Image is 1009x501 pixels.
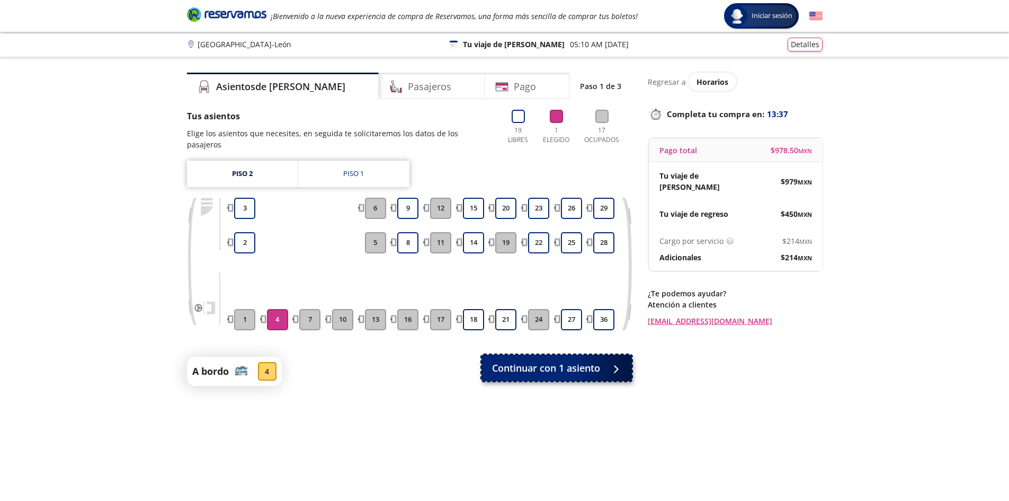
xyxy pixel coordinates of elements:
[187,6,266,25] a: Brand Logo
[528,198,549,219] button: 23
[504,126,533,145] p: 19 Libres
[798,147,812,155] small: MXN
[570,39,629,50] p: 05:10 AM [DATE]
[192,364,229,379] p: A bordo
[514,80,536,94] h4: Pago
[528,232,549,253] button: 22
[659,145,697,156] p: Pago total
[430,232,451,253] button: 11
[659,170,736,192] p: Tu viaje de [PERSON_NAME]
[187,128,493,150] p: Elige los asientos que necesites, en seguida te solicitaremos los datos de los pasajeros
[747,11,797,21] span: Iniciar sesión
[198,39,291,50] p: [GEOGRAPHIC_DATA] - León
[187,161,298,187] a: Piso 2
[343,169,364,179] div: Piso 1
[648,107,823,121] p: Completa tu compra en :
[397,198,418,219] button: 9
[659,208,728,219] p: Tu viaje de regreso
[561,232,582,253] button: 25
[659,235,724,247] p: Cargo por servicio
[187,6,266,22] i: Brand Logo
[216,80,345,94] h4: Asientos de [PERSON_NAME]
[659,252,701,263] p: Adicionales
[781,176,812,187] span: $ 979
[648,73,823,91] div: Regresar a ver horarios
[561,309,582,330] button: 27
[365,198,386,219] button: 6
[397,309,418,330] button: 16
[495,198,516,219] button: 20
[408,80,451,94] h4: Pasajeros
[234,232,255,253] button: 2
[397,232,418,253] button: 8
[580,81,621,92] p: Paso 1 de 3
[430,309,451,330] button: 17
[430,198,451,219] button: 12
[298,161,409,187] a: Piso 1
[365,309,386,330] button: 13
[798,178,812,186] small: MXN
[648,299,823,310] p: Atención a clientes
[648,288,823,299] p: ¿Te podemos ayudar?
[697,77,728,87] span: Horarios
[782,235,812,247] span: $ 214
[495,232,516,253] button: 19
[492,361,600,375] span: Continuar con 1 asiento
[299,309,320,330] button: 7
[187,110,493,122] p: Tus asientos
[258,362,276,381] div: 4
[561,198,582,219] button: 26
[365,232,386,253] button: 5
[948,440,998,490] iframe: Messagebird Livechat Widget
[540,126,572,145] p: 1 Elegido
[648,315,823,327] a: [EMAIL_ADDRESS][DOMAIN_NAME]
[593,309,614,330] button: 36
[781,208,812,219] span: $ 450
[463,39,565,50] p: Tu viaje de [PERSON_NAME]
[809,10,823,23] button: English
[648,76,686,87] p: Regresar a
[593,232,614,253] button: 28
[481,355,632,381] button: Continuar con 1 asiento
[798,254,812,262] small: MXN
[781,252,812,263] span: $ 214
[463,198,484,219] button: 15
[463,232,484,253] button: 14
[788,38,823,51] button: Detalles
[463,309,484,330] button: 18
[580,126,624,145] p: 17 Ocupados
[234,198,255,219] button: 3
[771,145,812,156] span: $ 978.50
[267,309,288,330] button: 4
[495,309,516,330] button: 21
[798,210,812,218] small: MXN
[799,238,812,245] small: MXN
[271,11,638,21] em: ¡Bienvenido a la nueva experiencia de compra de Reservamos, una forma más sencilla de comprar tus...
[593,198,614,219] button: 29
[528,309,549,330] button: 24
[332,309,353,330] button: 10
[767,108,788,120] span: 13:37
[234,309,255,330] button: 1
